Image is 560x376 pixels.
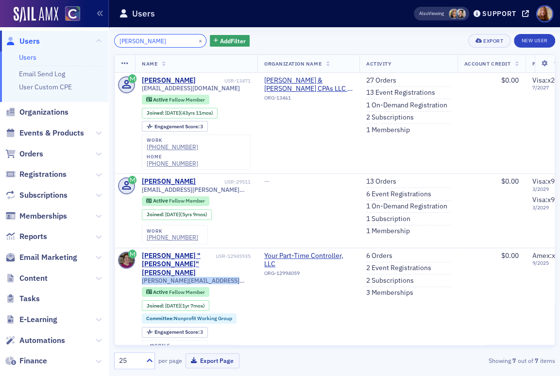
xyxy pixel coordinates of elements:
span: [EMAIL_ADDRESS][PERSON_NAME][DOMAIN_NAME] [142,186,251,193]
span: Crockett & Stover CPAs LLC – Lamar [264,76,353,93]
span: Active [153,197,169,204]
span: Email Marketing [19,252,77,263]
a: Users [19,53,36,62]
span: Subscriptions [19,190,68,201]
span: Users [19,36,40,47]
span: Joined : [147,211,165,218]
span: Active [153,96,169,103]
a: Orders [5,149,43,159]
span: Name [142,60,157,67]
a: Active Fellow Member [146,198,205,204]
a: 13 Orders [366,177,396,186]
span: Engagement Score : [154,328,201,335]
img: SailAMX [65,6,80,21]
span: Active [153,289,169,295]
a: [PHONE_NUMBER] [147,234,198,241]
div: Active: Active: Fellow Member [142,287,209,297]
a: Email Send Log [19,69,65,78]
div: Joined: 1981-09-21 00:00:00 [142,108,218,119]
div: home [147,154,198,160]
a: 3 Memberships [366,289,413,297]
a: Your Part-Time Controller, LLC [264,252,353,269]
span: Profile [536,5,553,22]
button: Export Page [186,353,239,368]
label: per page [158,356,182,365]
a: Memberships [5,211,67,222]
a: 6 Orders [366,252,392,260]
a: Finance [5,356,47,366]
strong: 7 [510,356,517,365]
span: Add Filter [220,36,246,45]
button: × [196,36,205,45]
div: Joined: 2019-11-18 00:00:00 [142,209,212,220]
span: Organizations [19,107,68,118]
div: Joined: 2024-01-03 00:00:00 [142,300,209,311]
a: 1 Subscription [366,215,410,223]
a: Content [5,273,48,284]
span: Fellow Member [169,197,205,204]
span: Tasks [19,293,40,304]
div: USR-29511 [198,179,251,185]
div: (5yrs 9mos) [165,211,207,218]
span: Automations [19,335,65,346]
div: 25 [119,356,140,366]
span: [EMAIL_ADDRESS][DOMAIN_NAME] [142,85,240,92]
a: [PERSON_NAME] "[PERSON_NAME]" [PERSON_NAME] [142,252,214,277]
a: 27 Orders [366,76,396,85]
a: Registrations [5,169,67,180]
button: Export [468,34,510,48]
span: Orders [19,149,43,159]
a: 2 Subscriptions [366,113,414,122]
span: — [264,177,270,186]
a: Active Fellow Member [146,96,205,103]
a: Active Fellow Member [146,289,205,295]
a: View Homepage [58,6,80,23]
span: $0.00 [501,76,519,85]
a: User Custom CPE [19,83,72,91]
span: Activity [366,60,391,67]
span: Reports [19,231,47,242]
button: AddFilter [210,35,250,47]
div: USR-12945935 [216,253,251,259]
div: 3 [154,329,204,335]
input: Search… [114,34,207,48]
div: Engagement Score: 3 [142,121,208,132]
div: ORG-13461 [264,95,353,104]
span: Content [19,273,48,284]
a: E-Learning [5,314,57,325]
div: (43yrs 11mos) [165,110,213,116]
div: Active: Active: Fellow Member [142,196,209,206]
a: New User [514,34,555,48]
div: USR-13471 [198,78,251,84]
a: Email Marketing [5,252,77,263]
div: Support [482,9,516,18]
span: Joined : [147,303,165,309]
span: Joined : [147,110,165,116]
a: 1 On-Demand Registration [366,101,447,110]
a: 1 Membership [366,126,410,135]
span: Lauren Standiford [449,9,459,19]
a: [PERSON_NAME] & [PERSON_NAME] CPAs LLC – [GEOGRAPHIC_DATA] [264,76,353,93]
span: E-Learning [19,314,57,325]
span: [DATE] [165,211,180,218]
a: 1 On-Demand Registration [366,202,447,211]
span: [DATE] [165,302,180,309]
span: Engagement Score : [154,123,201,130]
a: [PHONE_NUMBER] [147,160,198,167]
a: Subscriptions [5,190,68,201]
span: Pamela Galey-Coleman [456,9,466,19]
a: 2 Subscriptions [366,276,414,285]
div: Showing out of items [415,356,555,365]
a: Automations [5,335,65,346]
span: [PERSON_NAME][EMAIL_ADDRESS][DOMAIN_NAME] [142,277,251,284]
img: SailAMX [14,7,58,22]
span: Memberships [19,211,67,222]
span: Fellow Member [169,96,205,103]
span: Registrations [19,169,67,180]
span: Account Credit [464,60,510,67]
